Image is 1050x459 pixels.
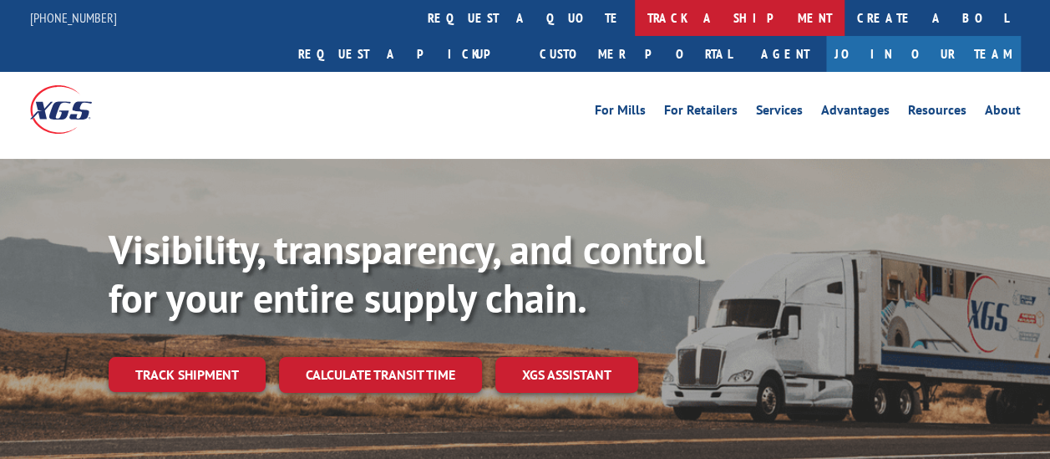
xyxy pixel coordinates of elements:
[109,357,266,392] a: Track shipment
[664,104,738,122] a: For Retailers
[756,104,803,122] a: Services
[527,36,744,72] a: Customer Portal
[279,357,482,393] a: Calculate transit time
[821,104,890,122] a: Advantages
[595,104,646,122] a: For Mills
[985,104,1021,122] a: About
[908,104,966,122] a: Resources
[744,36,826,72] a: Agent
[826,36,1021,72] a: Join Our Team
[30,9,117,26] a: [PHONE_NUMBER]
[286,36,527,72] a: Request a pickup
[495,357,638,393] a: XGS ASSISTANT
[109,223,705,324] b: Visibility, transparency, and control for your entire supply chain.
